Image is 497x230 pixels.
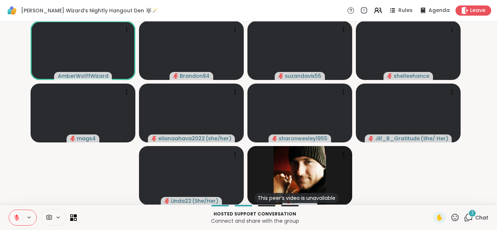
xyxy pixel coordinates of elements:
span: mags4 [77,135,96,142]
img: ShareWell Logomark [6,4,18,17]
span: audio-muted [369,136,374,141]
span: audio-muted [70,136,75,141]
span: audio-muted [164,198,170,203]
span: audio-muted [272,136,277,141]
span: AmberWolffWizard [58,72,108,80]
span: [PERSON_NAME] Wizard’s Nightly Hangout Den 🐺🪄 [21,7,158,14]
img: james10 [274,146,326,205]
span: Jill_B_Gratitude [375,135,420,142]
span: ( She/Her ) [192,197,218,205]
span: sharonwesley1955 [279,135,327,142]
div: This peer’s video is unavailable [255,193,338,203]
span: Leave [470,7,485,14]
span: ✋ [436,213,443,222]
span: audio-muted [173,73,178,78]
p: Hosted support conversation [81,211,429,217]
span: elianaahava2022 [158,135,205,142]
span: Chat [475,214,488,221]
span: Linda22 [171,197,191,205]
span: ( she/her ) [206,135,231,142]
p: Connect and share with the group [81,217,429,225]
span: 2 [471,210,474,216]
span: ( She/ Her ) [421,135,448,142]
span: Agenda [429,7,450,14]
span: Rules [398,7,413,14]
span: Brandon84 [180,72,210,80]
span: audio-muted [387,73,392,78]
span: audio-muted [278,73,283,78]
span: audio-muted [152,136,157,141]
span: shelleehance [394,72,429,80]
span: suzandavis55 [285,72,321,80]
